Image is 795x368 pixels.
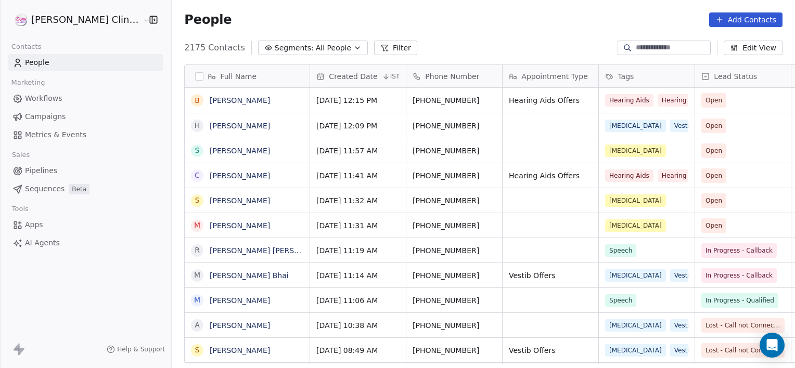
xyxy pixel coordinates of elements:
[194,270,200,281] div: M
[15,14,27,26] img: RASYA-Clinic%20Circle%20icon%20Transparent.png
[413,270,496,281] span: [PHONE_NUMBER]
[210,246,333,255] a: [PERSON_NAME] [PERSON_NAME]
[210,147,270,155] a: [PERSON_NAME]
[709,12,783,27] button: Add Contacts
[220,71,257,82] span: Full Name
[8,234,163,252] a: AI Agents
[413,170,496,181] span: [PHONE_NUMBER]
[194,220,200,231] div: M
[706,95,722,106] span: Open
[7,147,34,163] span: Sales
[503,65,598,87] div: Appointment Type
[413,295,496,306] span: [PHONE_NUMBER]
[509,95,592,106] span: Hearing Aids Offers
[605,344,666,357] span: [MEDICAL_DATA]
[25,238,60,248] span: AI Agents
[7,201,33,217] span: Tools
[605,294,636,307] span: Speech
[706,345,780,356] span: Lost - Call not Connected
[413,146,496,156] span: [PHONE_NUMBER]
[25,129,86,140] span: Metrics & Events
[413,245,496,256] span: [PHONE_NUMBER]
[31,13,140,27] span: [PERSON_NAME] Clinic External
[706,270,773,281] span: In Progress - Callback
[8,126,163,143] a: Metrics & Events
[195,345,200,356] div: s
[706,295,774,306] span: In Progress - Qualified
[316,170,400,181] span: [DATE] 11:41 AM
[695,65,791,87] div: Lead Status
[706,245,773,256] span: In Progress - Callback
[658,169,690,182] span: Hearing
[210,196,270,205] a: [PERSON_NAME]
[706,146,722,156] span: Open
[413,345,496,356] span: [PHONE_NUMBER]
[210,346,270,354] a: [PERSON_NAME]
[329,71,377,82] span: Created Date
[599,65,695,87] div: Tags
[670,344,698,357] span: Vestib
[670,319,698,332] span: Vestib
[374,41,417,55] button: Filter
[107,345,165,353] a: Help & Support
[210,321,270,330] a: [PERSON_NAME]
[195,245,200,256] div: R
[706,195,722,206] span: Open
[425,71,479,82] span: Phone Number
[195,170,200,181] div: C
[605,120,666,132] span: [MEDICAL_DATA]
[117,345,165,353] span: Help & Support
[184,12,232,28] span: People
[195,120,200,131] div: H
[390,72,400,81] span: IST
[185,88,310,364] div: grid
[8,90,163,107] a: Workflows
[210,271,289,280] a: [PERSON_NAME] Bhai
[605,94,653,107] span: Hearing Aids
[406,65,502,87] div: Phone Number
[316,220,400,231] span: [DATE] 11:31 AM
[195,95,200,106] div: B
[413,121,496,131] span: [PHONE_NUMBER]
[7,39,46,55] span: Contacts
[210,172,270,180] a: [PERSON_NAME]
[605,319,666,332] span: [MEDICAL_DATA]
[521,71,587,82] span: Appointment Type
[210,221,270,230] a: [PERSON_NAME]
[195,195,200,206] div: s
[509,345,592,356] span: Vestib Offers
[8,180,163,198] a: SequencesBeta
[25,219,43,230] span: Apps
[706,320,780,331] span: Lost - Call not Connected
[316,95,400,106] span: [DATE] 12:15 PM
[210,296,270,305] a: [PERSON_NAME]
[413,220,496,231] span: [PHONE_NUMBER]
[185,65,310,87] div: Full Name
[670,269,698,282] span: Vestib
[316,43,351,54] span: All People
[25,111,66,122] span: Campaigns
[8,108,163,125] a: Campaigns
[316,270,400,281] span: [DATE] 11:14 AM
[658,94,690,107] span: Hearing
[706,121,722,131] span: Open
[760,333,785,358] div: Open Intercom Messenger
[275,43,314,54] span: Segments:
[316,295,400,306] span: [DATE] 11:06 AM
[25,165,57,176] span: Pipelines
[8,162,163,179] a: Pipelines
[605,219,666,232] span: [MEDICAL_DATA]
[7,75,49,90] span: Marketing
[509,170,592,181] span: Hearing Aids Offers
[25,57,49,68] span: People
[509,270,592,281] span: Vestib Offers
[316,345,400,356] span: [DATE] 08:49 AM
[316,146,400,156] span: [DATE] 11:57 AM
[605,169,653,182] span: Hearing Aids
[8,216,163,233] a: Apps
[210,96,270,104] a: [PERSON_NAME]
[670,120,698,132] span: Vestib
[69,184,89,194] span: Beta
[706,170,722,181] span: Open
[316,121,400,131] span: [DATE] 12:09 PM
